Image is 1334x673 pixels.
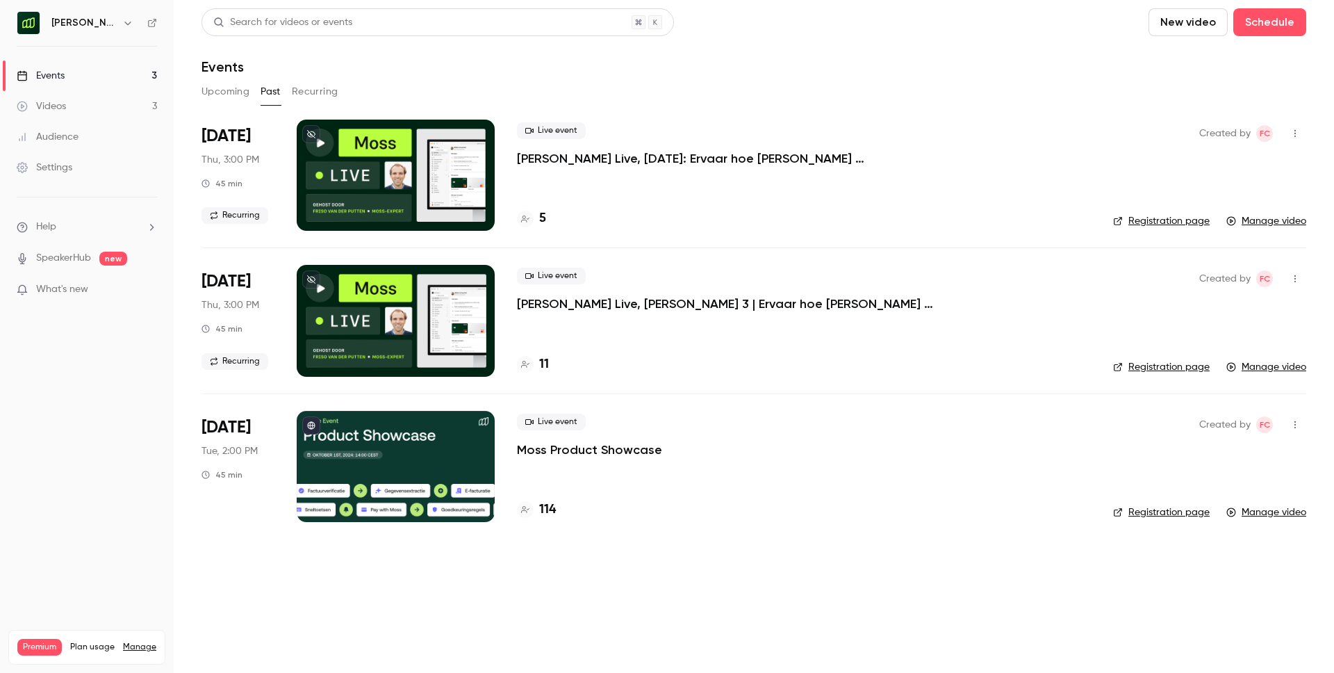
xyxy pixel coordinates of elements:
span: Thu, 3:00 PM [201,298,259,312]
div: Audience [17,130,79,144]
button: Past [261,81,281,103]
span: Felicity Cator [1256,270,1273,287]
span: [DATE] [201,416,251,439]
a: 114 [517,501,556,519]
a: Manage video [1226,214,1306,228]
span: Recurring [201,207,268,224]
span: Recurring [201,353,268,370]
div: 45 min [201,178,242,189]
h4: 5 [539,209,546,228]
span: Created by [1199,125,1251,142]
a: [PERSON_NAME] Live, [DATE]: Ervaar hoe [PERSON_NAME] uitgavenbeheer automatiseert [517,150,934,167]
span: Felicity Cator [1256,125,1273,142]
div: Search for videos or events [213,15,352,30]
button: Upcoming [201,81,249,103]
img: Moss Nederland [17,12,40,34]
span: FC [1260,125,1270,142]
div: Aug 7 Thu, 3:00 PM (Europe/Amsterdam) [201,120,274,231]
span: FC [1260,416,1270,433]
button: New video [1148,8,1228,36]
a: Manage [123,642,156,653]
div: Oct 1 Tue, 2:00 PM (Europe/Amsterdam) [201,411,274,522]
h4: 114 [539,501,556,519]
h4: 11 [539,355,549,374]
a: Registration page [1113,505,1210,519]
a: Manage video [1226,360,1306,374]
span: Premium [17,639,62,656]
a: Manage video [1226,505,1306,519]
a: Moss Product Showcase [517,441,662,458]
h1: Events [201,58,244,75]
a: Registration page [1113,214,1210,228]
span: Created by [1199,416,1251,433]
div: Jul 3 Thu, 3:00 PM (Europe/Amsterdam) [201,265,274,376]
button: Recurring [292,81,338,103]
a: [PERSON_NAME] Live, [PERSON_NAME] 3 | Ervaar hoe [PERSON_NAME] uitgavenbeheer automatiseert [517,295,934,312]
span: Live event [517,414,586,430]
span: FC [1260,270,1270,287]
h6: [PERSON_NAME] [GEOGRAPHIC_DATA] [51,16,117,30]
span: What's new [36,282,88,297]
span: Live event [517,122,586,139]
a: Registration page [1113,360,1210,374]
span: Thu, 3:00 PM [201,153,259,167]
div: 45 min [201,323,242,334]
a: 5 [517,209,546,228]
span: Created by [1199,270,1251,287]
div: Settings [17,161,72,175]
div: 45 min [201,469,242,480]
span: Felicity Cator [1256,416,1273,433]
button: Schedule [1233,8,1306,36]
span: Live event [517,268,586,284]
div: Events [17,69,65,83]
span: Plan usage [70,642,115,653]
span: [DATE] [201,270,251,293]
a: SpeakerHub [36,251,91,266]
span: Help [36,220,56,234]
span: Tue, 2:00 PM [201,444,258,458]
span: [DATE] [201,125,251,147]
span: new [99,252,127,266]
a: 11 [517,355,549,374]
li: help-dropdown-opener [17,220,157,234]
div: Videos [17,99,66,113]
